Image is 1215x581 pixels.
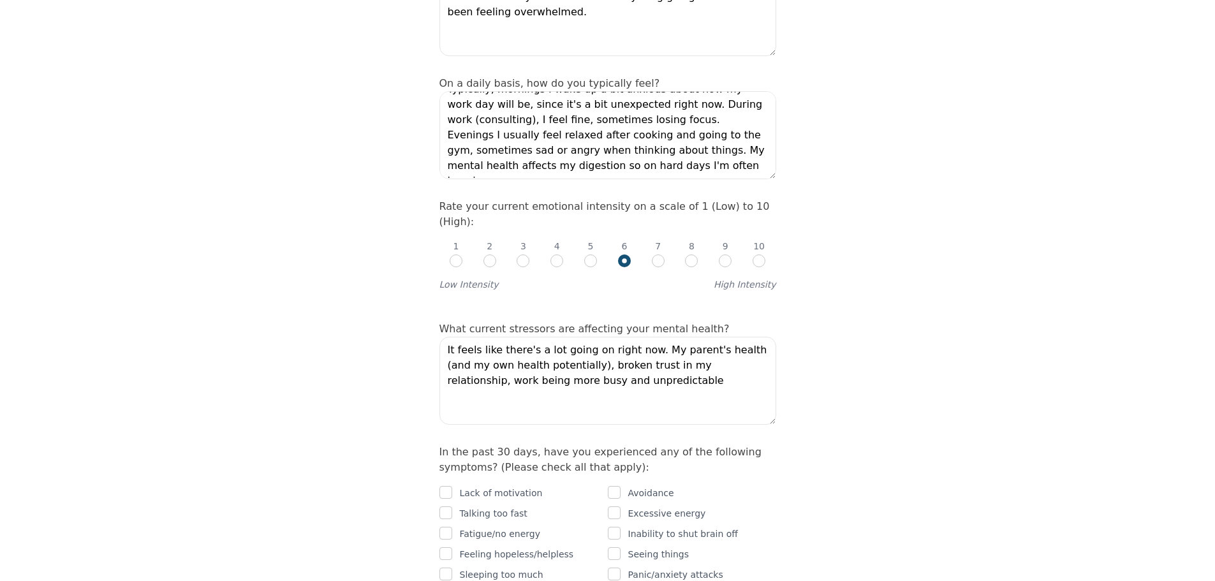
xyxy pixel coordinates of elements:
[554,240,560,253] p: 4
[628,526,739,541] p: Inability to shut brain off
[439,323,730,335] label: What current stressors are affecting your mental health?
[460,485,543,501] p: Lack of motivation
[588,240,594,253] p: 5
[460,526,541,541] p: Fatigue/no energy
[439,91,776,179] textarea: Typically, mornings I wake up a bit anxious about how my work day will be, since it's a bit unexp...
[689,240,695,253] p: 8
[520,240,526,253] p: 3
[628,506,706,521] p: Excessive energy
[460,506,527,521] p: Talking too fast
[621,240,627,253] p: 6
[655,240,661,253] p: 7
[460,547,574,562] p: Feeling hopeless/helpless
[723,240,728,253] p: 9
[453,240,459,253] p: 1
[439,446,762,473] label: In the past 30 days, have you experienced any of the following symptoms? (Please check all that a...
[439,200,770,228] label: Rate your current emotional intensity on a scale of 1 (Low) to 10 (High):
[487,240,492,253] p: 2
[439,77,660,89] label: On a daily basis, how do you typically feel?
[714,278,776,291] label: High Intensity
[439,337,776,425] textarea: It feels like there's a lot going on right now. My parent's health (and my own health potentially...
[439,278,499,291] label: Low Intensity
[628,485,674,501] p: Avoidance
[628,547,689,562] p: Seeing things
[753,240,765,253] p: 10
